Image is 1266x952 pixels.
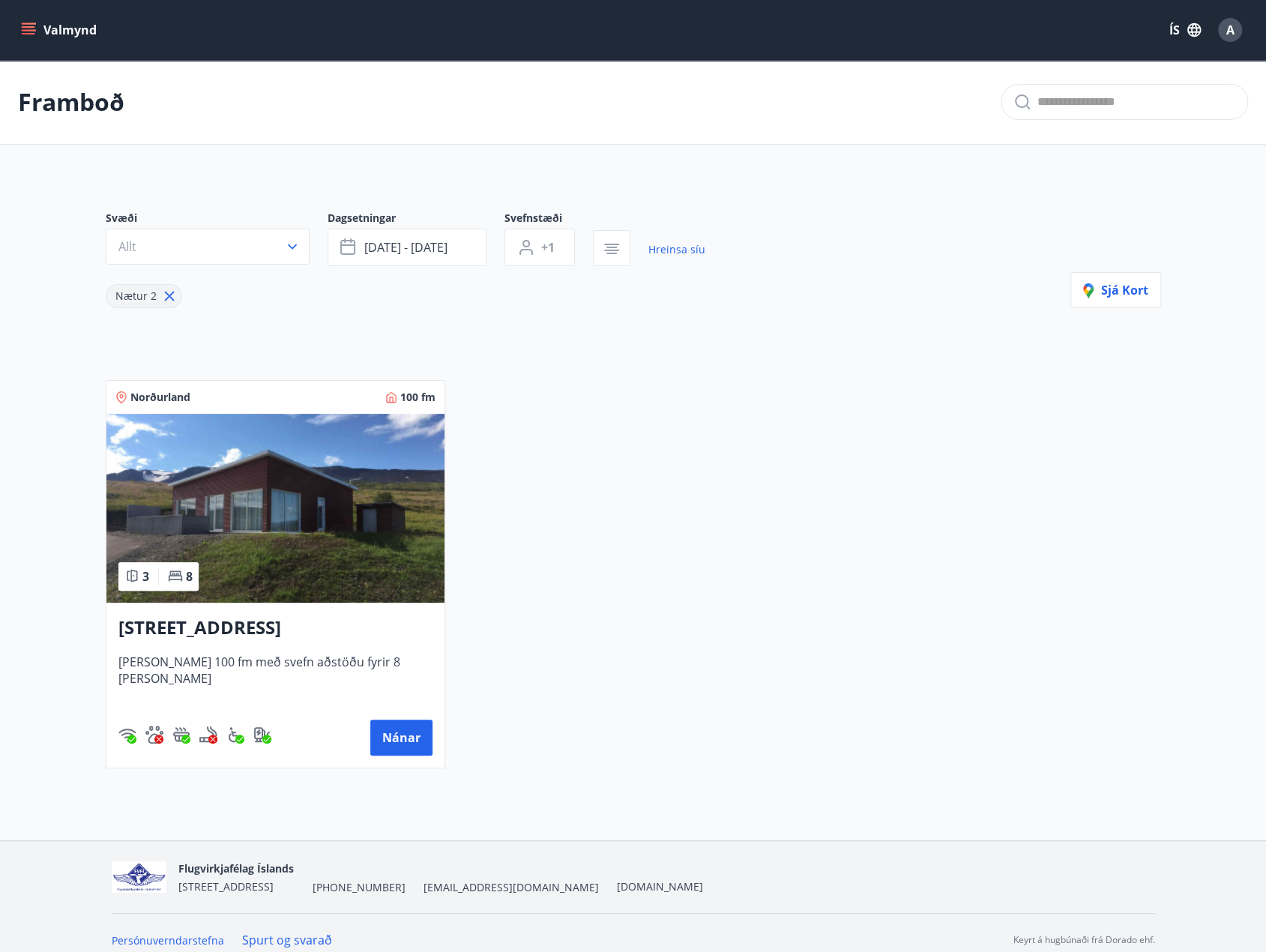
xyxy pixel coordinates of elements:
[1083,282,1148,298] span: Sjá kort
[400,390,435,405] span: 100 fm
[106,211,328,229] span: Svæði
[118,238,136,255] span: Allt
[1013,933,1155,947] p: Keyrt á hugbúnaði frá Dorado ehf.
[106,229,310,265] button: Allt
[616,879,702,894] a: [DOMAIN_NAME]
[541,239,555,256] span: +1
[370,720,432,756] button: Nánar
[186,568,193,585] span: 8
[312,880,405,895] span: [PHONE_NUMBER]
[226,726,244,744] div: Aðgengi fyrir hjólastól
[423,880,598,895] span: [EMAIL_ADDRESS][DOMAIN_NAME]
[364,239,447,256] span: [DATE] - [DATE]
[1226,22,1235,38] span: A
[172,726,190,744] img: h89QDIuHlAdpqTriuIvuEWkTH976fOgBEOOeu1mi.svg
[112,933,224,948] a: Persónuverndarstefna
[1212,12,1248,48] button: A
[145,726,163,744] img: pxcaIm5dSOV3FS4whs1soiYWTwFQvksT25a9J10C.svg
[242,932,332,948] a: Spurt og svarað
[226,726,244,744] img: 8IYIKVZQyRlUC6HQIIUSdjpPGRncJsz2RzLgWvp4.svg
[145,726,163,744] div: Gæludýr
[18,85,124,118] p: Framboð
[328,229,486,266] button: [DATE] - [DATE]
[112,861,167,894] img: jfCJGIgpp2qFOvTFfsN21Zau9QV3gluJVgNw7rvD.png
[106,414,444,603] img: Paella dish
[178,879,274,894] span: [STREET_ADDRESS]
[1070,272,1161,308] button: Sjá kort
[648,233,705,266] a: Hreinsa síu
[18,16,103,43] button: menu
[118,726,136,744] img: HJRyFFsYp6qjeUYhR4dAD8CaCEsnIFYZ05miwXoh.svg
[118,726,136,744] div: Þráðlaust net
[504,211,593,229] span: Svefnstæði
[178,861,294,876] span: Flugvirkjafélag Íslands
[199,726,217,744] div: Reykingar / Vape
[106,284,182,308] div: Nætur 2
[253,726,271,744] div: Hleðslustöð fyrir rafbíla
[118,615,432,642] h3: [STREET_ADDRESS]
[172,726,190,744] div: Heitur pottur
[142,568,149,585] span: 3
[328,211,504,229] span: Dagsetningar
[130,390,190,405] span: Norðurland
[118,654,432,703] span: [PERSON_NAME] 100 fm með svefn aðstöðu fyrir 8 [PERSON_NAME]
[199,726,217,744] img: QNIUl6Cv9L9rHgMXwuzGLuiJOj7RKqxk9mBFPqjq.svg
[253,726,271,744] img: nH7E6Gw2rvWFb8XaSdRp44dhkQaj4PJkOoRYItBQ.svg
[115,289,157,303] span: Nætur 2
[1161,16,1209,43] button: ÍS
[504,229,575,266] button: +1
